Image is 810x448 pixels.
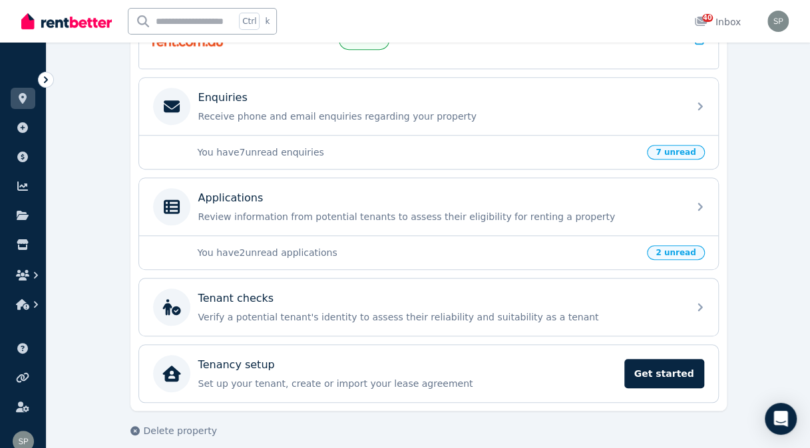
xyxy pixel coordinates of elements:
span: 2 unread [647,245,704,260]
a: ApplicationsReview information from potential tenants to assess their eligibility for renting a p... [139,178,718,235]
p: You have 7 unread enquiries [198,146,640,159]
button: Delete property [130,424,217,437]
span: 7 unread [647,145,704,160]
p: You have 2 unread applications [198,246,640,259]
p: Set up your tenant, create or import your lease agreement [198,377,616,390]
img: RentBetter [21,11,112,31]
span: 40 [702,14,713,22]
p: Verify a potential tenant's identity to assess their reliability and suitability as a tenant [198,310,680,324]
p: Receive phone and email enquiries regarding your property [198,110,680,123]
span: Get started [624,359,704,388]
p: Tenant checks [198,290,274,306]
a: EnquiriesReceive phone and email enquiries regarding your property [139,78,718,135]
p: Tenancy setup [198,357,275,373]
p: Review information from potential tenants to assess their eligibility for renting a property [198,210,680,223]
p: Enquiries [198,90,248,106]
a: Tenancy setupSet up your tenant, create or import your lease agreementGet started [139,345,718,402]
span: k [265,16,270,27]
div: Inbox [694,15,741,29]
p: Applications [198,190,264,206]
span: Ctrl [239,13,260,30]
div: Open Intercom Messenger [765,403,797,435]
a: Tenant checksVerify a potential tenant's identity to assess their reliability and suitability as ... [139,279,718,336]
img: Steven Purcell [767,11,789,32]
span: Delete property [144,424,217,437]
